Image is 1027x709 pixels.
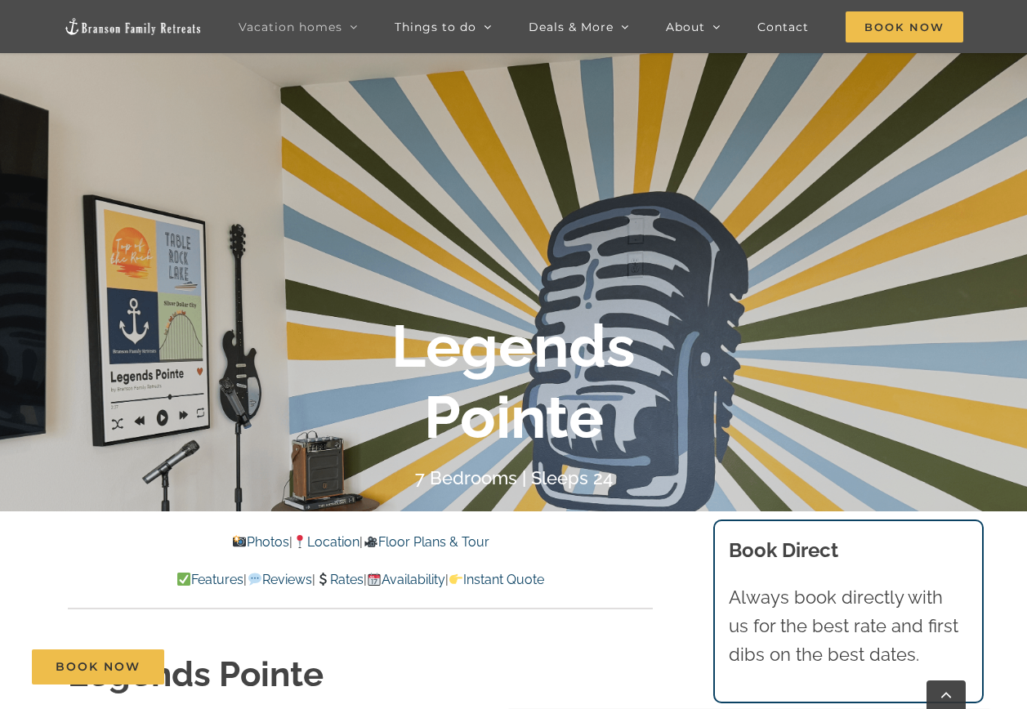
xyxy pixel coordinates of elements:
[232,534,289,550] a: Photos
[449,573,462,586] img: 👉
[415,467,613,488] h4: 7 Bedrooms | Sleeps 24
[529,21,614,33] span: Deals & More
[293,535,306,548] img: 📍
[368,573,381,586] img: 📆
[757,21,809,33] span: Contact
[729,583,967,670] p: Always book directly with us for the best rate and first dibs on the best dates.
[68,569,653,591] p: | | | |
[364,535,377,548] img: 🎥
[315,572,364,587] a: Rates
[248,573,261,586] img: 💬
[56,660,141,674] span: Book Now
[316,573,329,586] img: 💲
[367,572,445,587] a: Availability
[292,534,359,550] a: Location
[449,572,544,587] a: Instant Quote
[391,311,636,451] b: Legends Pointe
[846,11,963,42] span: Book Now
[32,649,164,684] a: Book Now
[666,21,705,33] span: About
[395,21,476,33] span: Things to do
[64,17,203,36] img: Branson Family Retreats Logo
[239,21,342,33] span: Vacation homes
[177,573,190,586] img: ✅
[233,535,246,548] img: 📸
[176,572,243,587] a: Features
[729,538,838,562] b: Book Direct
[363,534,489,550] a: Floor Plans & Tour
[247,572,311,587] a: Reviews
[68,532,653,553] p: | |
